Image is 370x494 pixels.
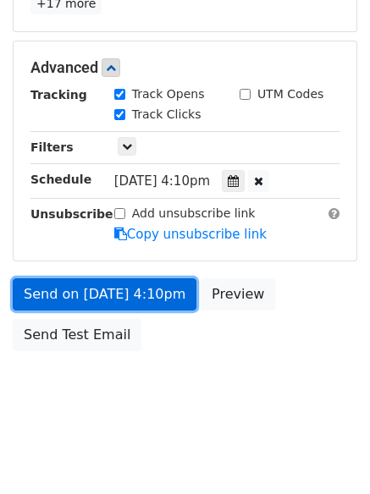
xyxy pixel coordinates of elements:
[132,205,256,222] label: Add unsubscribe link
[201,278,275,310] a: Preview
[30,207,113,221] strong: Unsubscribe
[114,227,267,242] a: Copy unsubscribe link
[257,85,323,103] label: UTM Codes
[285,413,370,494] iframe: Chat Widget
[13,278,196,310] a: Send on [DATE] 4:10pm
[30,88,87,102] strong: Tracking
[30,58,340,77] h5: Advanced
[132,85,205,103] label: Track Opens
[132,106,202,124] label: Track Clicks
[30,140,74,154] strong: Filters
[30,173,91,186] strong: Schedule
[13,319,141,351] a: Send Test Email
[114,173,210,189] span: [DATE] 4:10pm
